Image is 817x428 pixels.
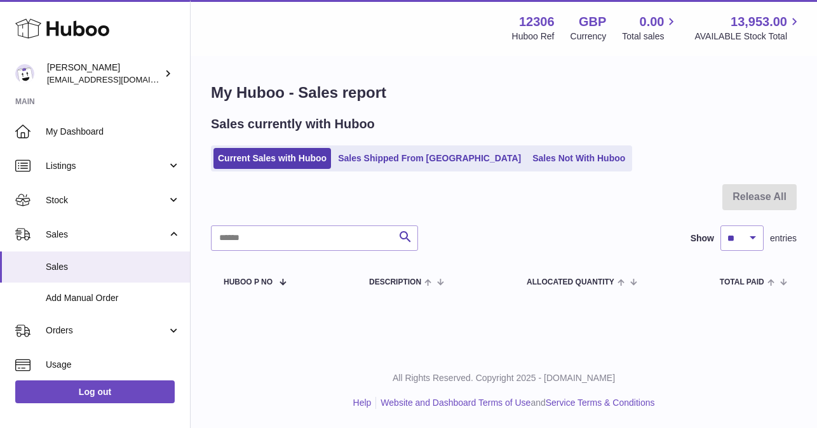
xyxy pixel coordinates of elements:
[731,13,787,30] span: 13,953.00
[47,74,187,84] span: [EMAIL_ADDRESS][DOMAIN_NAME]
[15,380,175,403] a: Log out
[694,30,802,43] span: AVAILABLE Stock Total
[694,13,802,43] a: 13,953.00 AVAILABLE Stock Total
[622,30,679,43] span: Total sales
[519,13,555,30] strong: 12306
[15,64,34,83] img: hello@otect.co
[622,13,679,43] a: 0.00 Total sales
[640,13,665,30] span: 0.00
[47,62,161,86] div: [PERSON_NAME]
[546,398,655,408] a: Service Terms & Conditions
[353,398,372,408] a: Help
[381,398,530,408] a: Website and Dashboard Terms of Use
[46,261,180,273] span: Sales
[46,126,180,138] span: My Dashboard
[369,278,421,286] span: Description
[46,292,180,304] span: Add Manual Order
[691,232,714,244] label: Show
[376,397,654,409] li: and
[334,148,525,169] a: Sales Shipped From [GEOGRAPHIC_DATA]
[46,229,167,241] span: Sales
[224,278,273,286] span: Huboo P no
[527,278,614,286] span: ALLOCATED Quantity
[528,148,630,169] a: Sales Not With Huboo
[720,278,764,286] span: Total paid
[46,194,167,206] span: Stock
[46,324,167,337] span: Orders
[211,116,375,133] h2: Sales currently with Huboo
[46,160,167,172] span: Listings
[213,148,331,169] a: Current Sales with Huboo
[211,83,797,103] h1: My Huboo - Sales report
[571,30,607,43] div: Currency
[46,359,180,371] span: Usage
[512,30,555,43] div: Huboo Ref
[579,13,606,30] strong: GBP
[201,372,807,384] p: All Rights Reserved. Copyright 2025 - [DOMAIN_NAME]
[770,232,797,244] span: entries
